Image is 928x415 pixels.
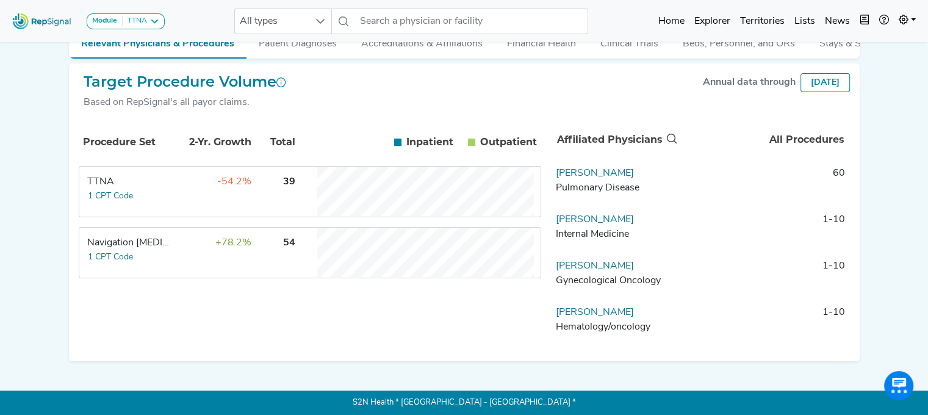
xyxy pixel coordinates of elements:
button: 1 CPT Code [87,189,134,203]
button: 1 CPT Code [87,250,134,264]
a: [PERSON_NAME] [556,215,634,225]
button: ModuleTTNA [87,13,165,29]
th: 2-Yr. Growth [174,121,253,163]
a: Territories [735,9,790,34]
div: Hematology/oncology [556,320,674,334]
a: Lists [790,9,820,34]
span: 39 [283,177,295,187]
div: Based on RepSignal's all payor claims. [84,95,286,110]
span: All types [235,9,308,34]
span: +78.2% [215,238,251,248]
th: Affiliated Physicians [552,120,680,160]
a: [PERSON_NAME] [556,308,634,317]
div: [DATE] [800,73,850,92]
span: Outpatient [480,135,537,150]
div: Annual data through [703,75,796,90]
a: News [820,9,855,34]
div: Pulmonary Disease [556,181,674,195]
h2: Target Procedure Volume [84,73,286,91]
div: Internal Medicine [556,227,674,242]
span: 54 [283,238,295,248]
div: Gynecological Oncology [556,273,674,288]
p: S2N Health * [GEOGRAPHIC_DATA] - [GEOGRAPHIC_DATA] * [69,391,860,415]
strong: Module [92,17,117,24]
a: [PERSON_NAME] [556,261,634,271]
input: Search a physician or facility [355,9,588,34]
td: 60 [679,166,850,203]
a: Explorer [689,9,735,34]
div: TTNA [123,16,147,26]
span: -54.2% [217,177,251,187]
th: All Procedures [680,120,849,160]
th: Total [254,121,297,163]
div: TTNA [87,175,171,189]
td: 1-10 [679,259,850,295]
span: Inpatient [406,135,453,150]
button: Intel Book [855,9,874,34]
a: [PERSON_NAME] [556,168,634,178]
td: 1-10 [679,305,850,342]
a: Home [653,9,689,34]
th: Procedure Set [81,121,173,163]
td: 1-10 [679,212,850,249]
div: Navigation Bronchoscopy [87,236,171,250]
